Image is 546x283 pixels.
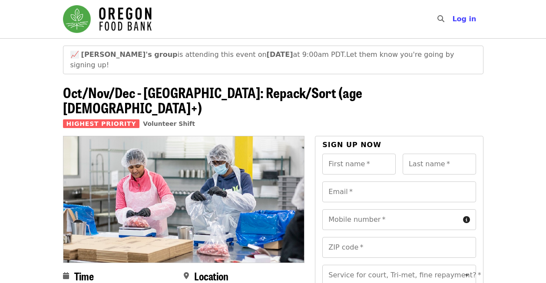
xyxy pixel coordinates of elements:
strong: [PERSON_NAME]'s group [81,50,178,59]
input: Mobile number [322,209,459,230]
img: Oregon Food Bank - Home [63,5,152,33]
input: ZIP code [322,237,476,258]
a: Volunteer Shift [143,120,195,127]
input: First name [322,154,396,174]
i: circle-info icon [463,216,470,224]
input: Last name [403,154,476,174]
span: Highest Priority [63,119,140,128]
i: map-marker-alt icon [184,272,189,280]
button: Log in [445,10,483,28]
input: Email [322,181,476,202]
i: search icon [437,15,444,23]
span: Oct/Nov/Dec - [GEOGRAPHIC_DATA]: Repack/Sort (age [DEMOGRAPHIC_DATA]+) [63,82,362,118]
button: Open [461,269,473,281]
strong: [DATE] [267,50,293,59]
input: Search [450,9,457,30]
i: calendar icon [63,272,69,280]
span: is attending this event on at 9:00am PDT. [81,50,346,59]
img: Oct/Nov/Dec - Beaverton: Repack/Sort (age 10+) organized by Oregon Food Bank [63,136,304,262]
span: Sign up now [322,141,381,149]
span: growth emoji [70,50,79,59]
span: Log in [452,15,476,23]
